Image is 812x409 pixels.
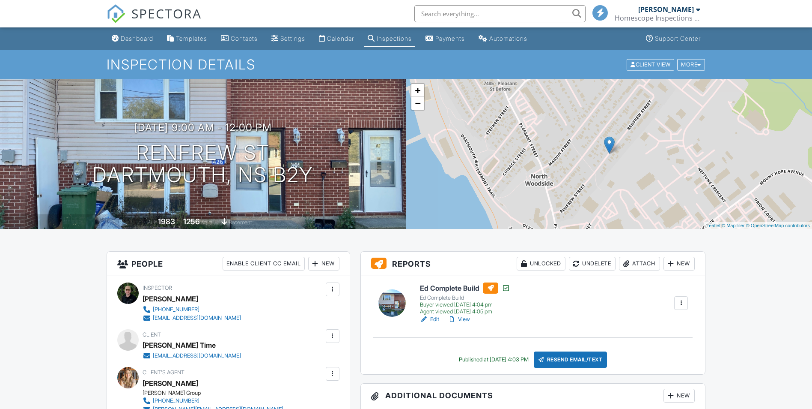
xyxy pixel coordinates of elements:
[153,306,199,313] div: [PHONE_NUMBER]
[143,339,216,352] div: [PERSON_NAME] Time
[107,252,350,276] h3: People
[420,315,439,324] a: Edit
[229,219,252,226] span: basement
[147,219,157,226] span: Built
[663,389,695,403] div: New
[134,122,272,133] h3: [DATE] 9:00 am - 12:00 pm
[143,377,198,390] a: [PERSON_NAME]
[143,305,241,314] a: [PHONE_NUMBER]
[183,217,200,226] div: 1256
[414,5,586,22] input: Search everything...
[217,31,261,47] a: Contacts
[361,384,705,408] h3: Additional Documents
[619,257,660,271] div: Attach
[143,314,241,322] a: [EMAIL_ADDRESS][DOMAIN_NAME]
[143,331,161,338] span: Client
[143,369,184,376] span: Client's Agent
[615,14,700,22] div: Homescope Inspections Inc.
[489,35,527,42] div: Automations
[704,222,812,229] div: |
[411,84,424,97] a: Zoom in
[153,397,199,404] div: [PHONE_NUMBER]
[143,397,283,405] a: [PHONE_NUMBER]
[448,315,470,324] a: View
[131,4,202,22] span: SPECTORA
[420,301,510,308] div: Buyer viewed [DATE] 4:04 pm
[475,31,531,47] a: Automations (Basic)
[107,12,202,30] a: SPECTORA
[706,223,720,228] a: Leaflet
[422,31,468,47] a: Payments
[420,283,510,294] h6: Ed Complete Build
[364,31,415,47] a: Inspections
[420,295,510,301] div: Ed Complete Build
[201,219,213,226] span: sq. ft.
[280,35,305,42] div: Settings
[158,217,175,226] div: 1983
[143,285,172,291] span: Inspector
[121,35,153,42] div: Dashboard
[308,257,339,271] div: New
[361,252,705,276] h3: Reports
[143,352,241,360] a: [EMAIL_ADDRESS][DOMAIN_NAME]
[315,31,357,47] a: Calendar
[164,31,211,47] a: Templates
[626,61,676,67] a: Client View
[663,257,695,271] div: New
[517,257,565,271] div: Unlocked
[722,223,745,228] a: © MapTiler
[420,308,510,315] div: Agent viewed [DATE] 4:05 pm
[677,59,705,70] div: More
[153,352,241,359] div: [EMAIL_ADDRESS][DOMAIN_NAME]
[655,35,701,42] div: Support Center
[642,31,704,47] a: Support Center
[268,31,309,47] a: Settings
[143,292,198,305] div: [PERSON_NAME]
[107,4,125,23] img: The Best Home Inspection Software - Spectora
[231,35,258,42] div: Contacts
[108,31,157,47] a: Dashboard
[153,315,241,322] div: [EMAIL_ADDRESS][DOMAIN_NAME]
[223,257,305,271] div: Enable Client CC Email
[92,141,313,187] h1: Renfrew St Dartmouth, NS B2Y
[377,35,412,42] div: Inspections
[459,356,529,363] div: Published at [DATE] 4:03 PM
[176,35,207,42] div: Templates
[435,35,465,42] div: Payments
[627,59,674,70] div: Client View
[746,223,810,228] a: © OpenStreetMap contributors
[107,57,706,72] h1: Inspection Details
[534,352,607,368] div: Resend Email/Text
[638,5,694,14] div: [PERSON_NAME]
[411,97,424,110] a: Zoom out
[327,35,354,42] div: Calendar
[143,390,290,397] div: [PERSON_NAME] Group
[569,257,616,271] div: Undelete
[420,283,510,315] a: Ed Complete Build Ed Complete Build Buyer viewed [DATE] 4:04 pm Agent viewed [DATE] 4:05 pm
